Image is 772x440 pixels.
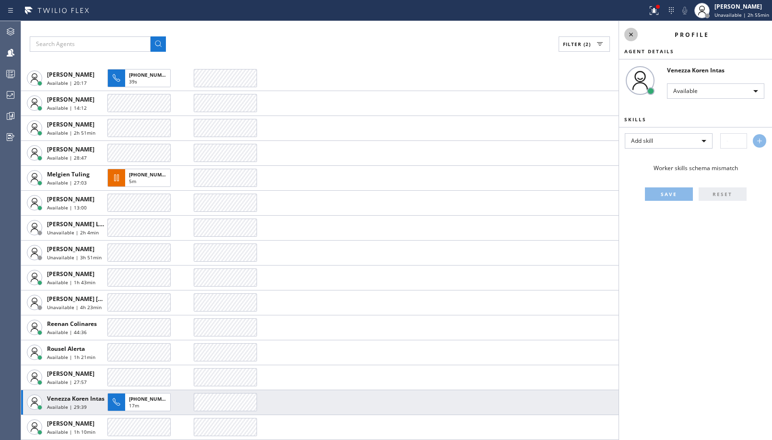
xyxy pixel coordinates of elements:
[47,229,99,236] span: Unavailable | 2h 4min
[47,329,87,336] span: Available | 44:36
[129,71,173,78] span: [PHONE_NUMBER]
[678,4,691,17] button: Mute
[667,83,764,99] div: Available
[47,95,94,104] span: [PERSON_NAME]
[47,80,87,86] span: Available | 20:17
[47,195,94,203] span: [PERSON_NAME]
[713,191,732,197] span: RESET
[714,12,769,18] span: Unavailable | 2h 55min
[720,133,747,149] input: -
[624,116,646,123] span: Skills
[654,164,738,172] span: Worker skills schema mismatch
[714,2,769,11] div: [PERSON_NAME]
[47,295,143,303] span: [PERSON_NAME] [PERSON_NAME]
[47,245,94,253] span: [PERSON_NAME]
[107,390,174,414] button: [PHONE_NUMBER]17m
[667,66,772,74] div: Venezza Koren Intas
[47,204,87,211] span: Available | 13:00
[645,187,693,201] button: SAVE
[47,394,105,403] span: Venezza Koren Intas
[563,41,591,47] span: Filter (2)
[47,404,87,410] span: Available | 29:39
[30,36,151,52] input: Search Agents
[129,171,173,178] span: [PHONE_NUMBER]
[47,304,102,311] span: Unavailable | 4h 23min
[47,428,95,435] span: Available | 1h 10min
[661,191,677,197] span: SAVE
[47,220,174,228] span: [PERSON_NAME] Ledelbeth [PERSON_NAME]
[47,129,95,136] span: Available | 2h 51min
[129,395,173,402] span: [PHONE_NUMBER]
[624,48,674,55] span: Agent Details
[631,137,653,145] span: Add skill
[47,345,85,353] span: Rousel Alerta
[625,133,713,149] div: Add skill
[47,354,95,360] span: Available | 1h 21min
[47,170,90,178] span: Melgien Tuling
[699,187,747,201] button: RESET
[559,36,610,52] button: Filter (2)
[47,120,94,128] span: [PERSON_NAME]
[47,70,94,79] span: [PERSON_NAME]
[47,379,87,385] span: Available | 27:57
[675,31,709,39] span: Profile
[129,402,139,409] span: 17m
[47,145,94,153] span: [PERSON_NAME]
[47,370,94,378] span: [PERSON_NAME]
[47,154,87,161] span: Available | 28:47
[129,78,137,85] span: 39s
[47,320,97,328] span: Reenan Colinares
[47,104,87,111] span: Available | 14:12
[47,254,102,261] span: Unavailable | 3h 51min
[129,178,136,185] span: 5m
[47,419,94,428] span: [PERSON_NAME]
[47,270,94,278] span: [PERSON_NAME]
[47,179,87,186] span: Available | 27:03
[107,66,174,90] button: [PHONE_NUMBER]39s
[47,279,95,286] span: Available | 1h 43min
[107,166,174,190] button: [PHONE_NUMBER]5m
